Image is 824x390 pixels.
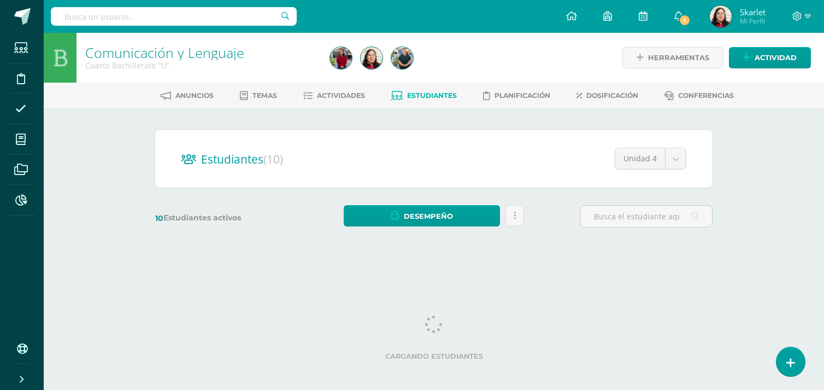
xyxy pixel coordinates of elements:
a: Comunicación y Lenguaje [85,43,244,62]
span: Estudiantes [201,152,283,167]
img: 4447a754f8b82caf5a355abd86508926.png [391,47,413,69]
img: dbffebcdb1147f6a6764b037b1bfced6.png [710,5,732,27]
span: 1 [679,14,691,26]
div: Cuarto Bachillerato 'U' [85,60,317,71]
span: Desempeño [404,206,453,226]
label: Cargando estudiantes [160,352,708,360]
span: Unidad 4 [623,148,657,169]
a: Actividad [729,47,811,68]
a: Actividades [303,87,365,104]
span: Anuncios [175,91,214,100]
span: Herramientas [648,48,709,68]
span: Conferencias [678,91,734,100]
span: Estudiantes [407,91,457,100]
img: e66938ea6f53d621eb85b78bb3ab8b81.png [330,47,352,69]
a: Desempeño [344,205,499,226]
a: Unidad 4 [615,148,686,169]
label: Estudiantes activos [155,213,288,223]
span: Mi Perfil [740,16,766,26]
a: Estudiantes [391,87,457,104]
span: 10 [155,213,163,223]
img: dbffebcdb1147f6a6764b037b1bfced6.png [361,47,382,69]
a: Temas [240,87,277,104]
span: Temas [252,91,277,100]
span: Dosificación [586,91,638,100]
input: Busca el estudiante aquí... [580,206,712,227]
span: Skarlet [740,7,766,18]
a: Planificación [483,87,550,104]
h1: Comunicación y Lenguaje [85,45,317,60]
a: Dosificación [576,87,638,104]
span: Actividad [755,48,797,68]
a: Conferencias [664,87,734,104]
input: Busca un usuario... [51,7,297,26]
a: Herramientas [622,47,723,68]
span: (10) [263,152,283,167]
span: Actividades [317,91,365,100]
span: Planificación [495,91,550,100]
a: Anuncios [161,87,214,104]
